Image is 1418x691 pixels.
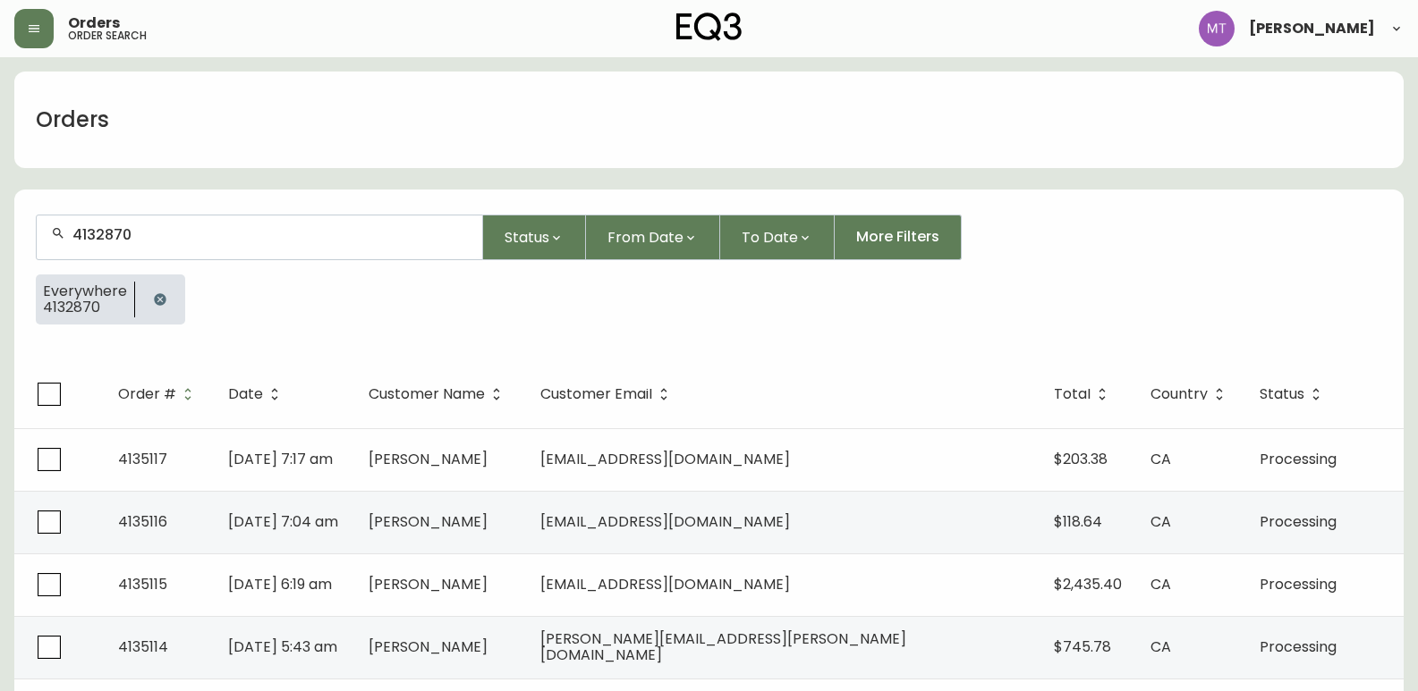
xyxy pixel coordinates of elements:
span: 4135116 [118,511,167,532]
span: Status [1260,386,1328,402]
span: Status [1260,389,1304,400]
span: [DATE] 7:17 am [228,449,333,469]
button: Status [483,215,586,260]
span: Customer Email [540,389,652,400]
span: Country [1151,389,1208,400]
button: To Date [720,215,835,260]
span: [DATE] 6:19 am [228,574,332,594]
span: [PERSON_NAME] [369,449,488,469]
span: [EMAIL_ADDRESS][DOMAIN_NAME] [540,449,790,469]
span: CA [1151,636,1171,657]
span: From Date [607,226,684,249]
span: [PERSON_NAME] [1249,21,1375,36]
h1: Orders [36,105,109,135]
span: Country [1151,386,1231,402]
span: 4135117 [118,449,167,469]
span: Everywhere [43,283,127,299]
img: logo [676,13,743,41]
span: Order # [118,386,200,402]
span: More Filters [856,227,939,247]
span: Processing [1260,449,1337,469]
span: $745.78 [1054,636,1111,657]
span: Processing [1260,636,1337,657]
h5: order search [68,30,147,41]
span: Order # [118,389,176,400]
span: Date [228,386,286,402]
span: CA [1151,574,1171,594]
span: 4135114 [118,636,168,657]
img: 397d82b7ede99da91c28605cdd79fceb [1199,11,1235,46]
span: [PERSON_NAME] [369,636,488,657]
span: Total [1054,389,1091,400]
button: More Filters [835,215,962,260]
input: Search [72,226,468,243]
span: [EMAIL_ADDRESS][DOMAIN_NAME] [540,574,790,594]
span: $2,435.40 [1054,574,1122,594]
span: Customer Email [540,386,675,402]
span: CA [1151,511,1171,532]
span: [PERSON_NAME] [369,574,488,594]
span: [DATE] 7:04 am [228,511,338,532]
span: Date [228,389,263,400]
button: From Date [586,215,720,260]
span: Orders [68,16,120,30]
span: CA [1151,449,1171,469]
span: $203.38 [1054,449,1108,469]
span: Customer Name [369,389,485,400]
span: To Date [742,226,798,249]
span: 4135115 [118,574,167,594]
span: Processing [1260,511,1337,532]
span: Processing [1260,574,1337,594]
span: [EMAIL_ADDRESS][DOMAIN_NAME] [540,511,790,532]
span: [PERSON_NAME] [369,511,488,532]
span: [DATE] 5:43 am [228,636,337,657]
span: 4132870 [43,299,127,316]
span: $118.64 [1054,511,1102,532]
span: [PERSON_NAME][EMAIL_ADDRESS][PERSON_NAME][DOMAIN_NAME] [540,628,906,665]
span: Customer Name [369,386,508,402]
span: Status [505,226,549,249]
span: Total [1054,386,1114,402]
